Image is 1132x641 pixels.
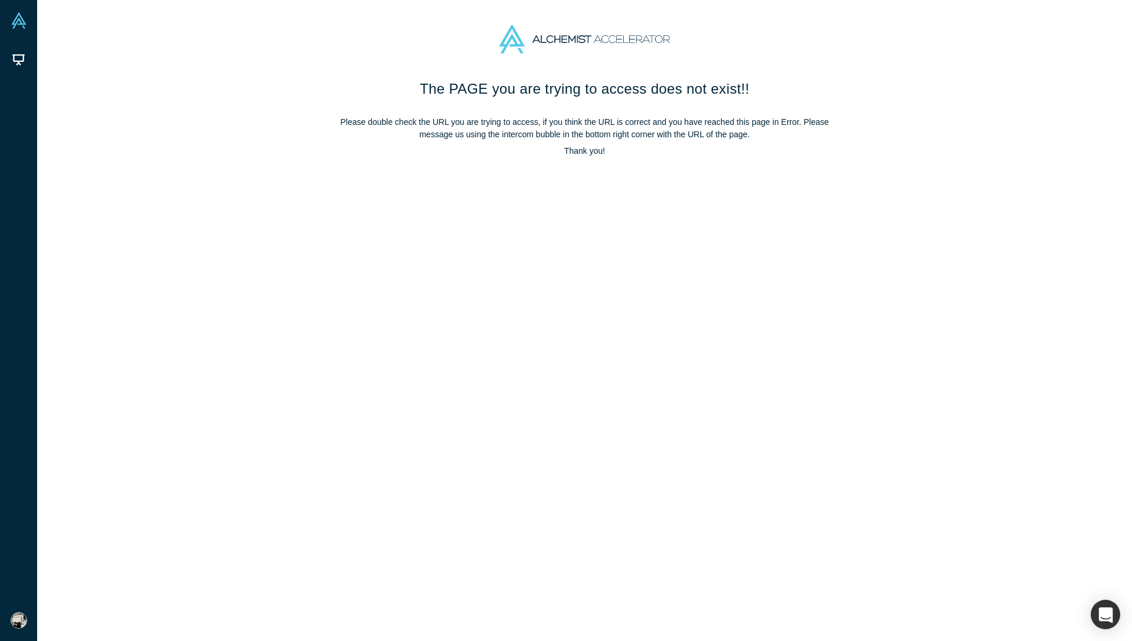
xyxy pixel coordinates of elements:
img: Alchemist Vault Logo [11,12,27,29]
img: Alchemist Accelerator Logo [499,25,669,54]
p: Thank you! [337,145,832,157]
h1: The PAGE you are trying to access does not exist!! [337,78,832,100]
p: Please double check the URL you are trying to access, if you think the URL is correct and you hav... [337,116,832,141]
img: Rahul Basu FRSA's Account [11,612,27,629]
